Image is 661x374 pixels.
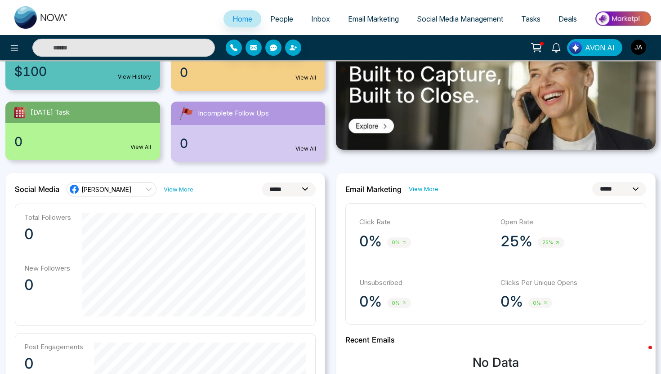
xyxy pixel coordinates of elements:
[164,185,193,194] a: View More
[232,14,252,23] span: Home
[408,10,512,27] a: Social Media Management
[261,10,302,27] a: People
[359,278,491,288] p: Unsubscribed
[348,14,399,23] span: Email Marketing
[165,102,331,162] a: Incomplete Follow Ups0View All
[24,355,83,373] p: 0
[512,10,549,27] a: Tasks
[359,232,382,250] p: 0%
[500,278,633,288] p: Clicks Per Unique Opens
[178,105,194,121] img: followUps.svg
[311,14,330,23] span: Inbox
[567,39,622,56] button: AVON AI
[13,105,27,120] img: todayTask.svg
[24,225,71,243] p: 0
[223,10,261,27] a: Home
[14,62,47,81] span: $100
[387,298,411,308] span: 0%
[295,145,316,153] a: View All
[558,14,577,23] span: Deals
[31,107,70,118] span: [DATE] Task
[538,237,564,248] span: 25%
[24,276,71,294] p: 0
[24,343,83,351] p: Post Engagements
[549,10,586,27] a: Deals
[521,14,540,23] span: Tasks
[24,213,71,222] p: Total Followers
[500,217,633,227] p: Open Rate
[302,10,339,27] a: Inbox
[14,132,22,151] span: 0
[345,355,646,370] h3: No Data
[345,335,646,344] h2: Recent Emails
[336,30,656,150] img: .
[345,185,402,194] h2: Email Marketing
[569,41,582,54] img: Lead Flow
[528,298,552,308] span: 0%
[165,30,331,91] a: New Leads0View All
[198,108,269,119] span: Incomplete Follow Ups
[500,232,532,250] p: 25%
[180,134,188,153] span: 0
[180,63,188,82] span: 0
[15,185,59,194] h2: Social Media
[359,293,382,311] p: 0%
[387,237,411,248] span: 0%
[590,9,656,29] img: Market-place.gif
[631,40,646,55] img: User Avatar
[585,42,615,53] span: AVON AI
[359,217,491,227] p: Click Rate
[409,185,438,193] a: View More
[339,10,408,27] a: Email Marketing
[417,14,503,23] span: Social Media Management
[81,185,132,194] span: [PERSON_NAME]
[500,293,523,311] p: 0%
[630,343,652,365] iframe: Intercom live chat
[14,6,68,29] img: Nova CRM Logo
[270,14,293,23] span: People
[118,73,151,81] a: View History
[24,264,71,272] p: New Followers
[130,143,151,151] a: View All
[295,74,316,82] a: View All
